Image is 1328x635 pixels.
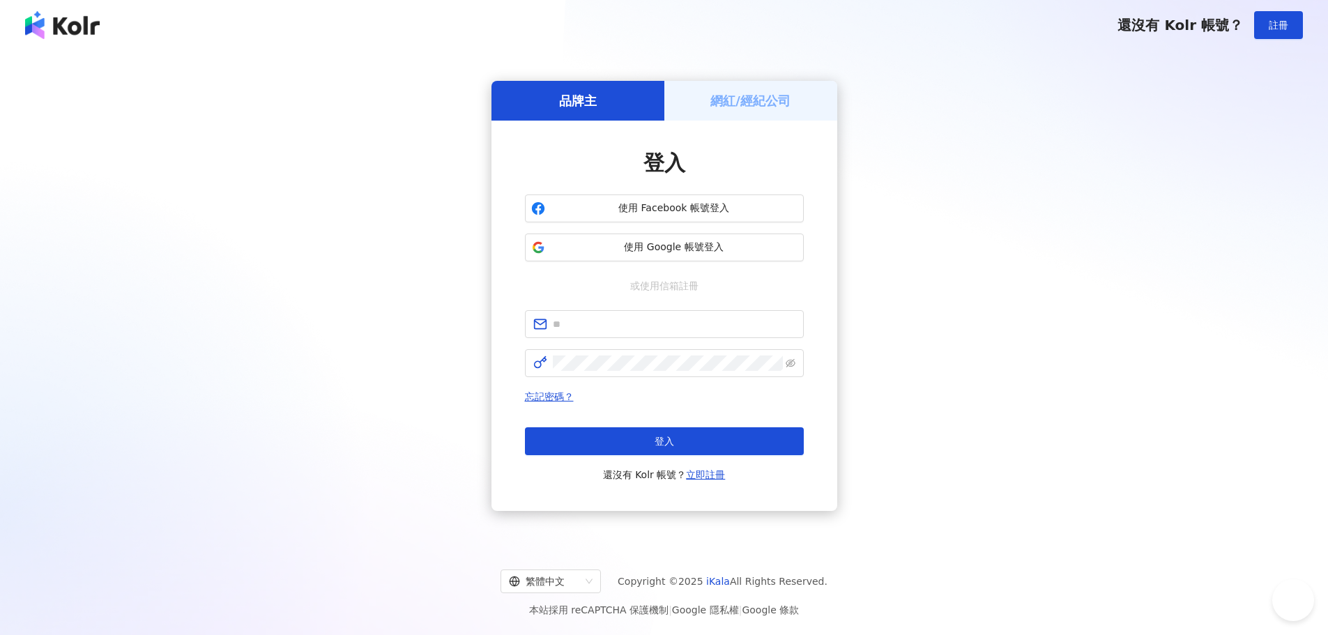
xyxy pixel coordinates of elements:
[786,358,795,368] span: eye-invisible
[559,92,597,109] h5: 品牌主
[525,194,804,222] button: 使用 Facebook 帳號登入
[686,469,725,480] a: 立即註冊
[706,576,730,587] a: iKala
[551,201,797,215] span: 使用 Facebook 帳號登入
[529,602,799,618] span: 本站採用 reCAPTCHA 保護機制
[710,92,791,109] h5: 網紅/經紀公司
[669,604,672,615] span: |
[603,466,726,483] span: 還沒有 Kolr 帳號？
[1117,17,1243,33] span: 還沒有 Kolr 帳號？
[742,604,799,615] a: Google 條款
[739,604,742,615] span: |
[525,391,574,402] a: 忘記密碼？
[551,240,797,254] span: 使用 Google 帳號登入
[620,278,708,293] span: 或使用信箱註冊
[509,570,580,592] div: 繁體中文
[525,234,804,261] button: 使用 Google 帳號登入
[1254,11,1303,39] button: 註冊
[643,151,685,175] span: 登入
[655,436,674,447] span: 登入
[1272,579,1314,621] iframe: Help Scout Beacon - Open
[618,573,827,590] span: Copyright © 2025 All Rights Reserved.
[1269,20,1288,31] span: 註冊
[672,604,739,615] a: Google 隱私權
[525,427,804,455] button: 登入
[25,11,100,39] img: logo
